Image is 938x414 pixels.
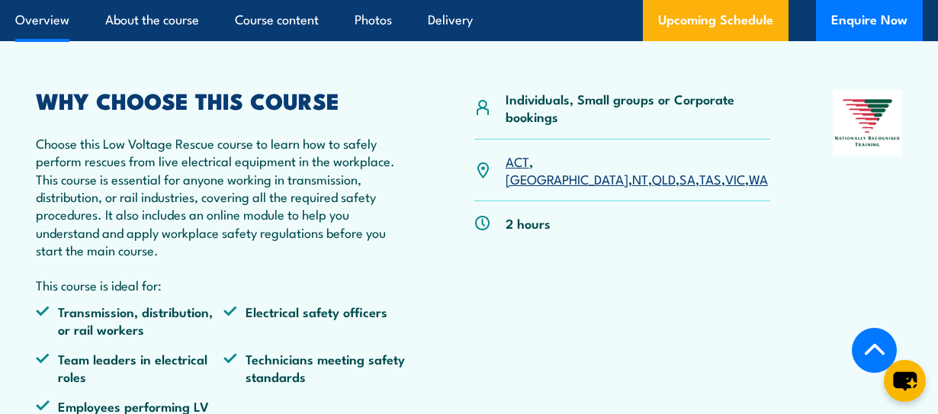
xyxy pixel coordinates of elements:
p: 2 hours [506,214,551,232]
li: Technicians meeting safety standards [223,350,411,386]
p: This course is ideal for: [36,276,412,294]
img: Nationally Recognised Training logo. [833,90,902,156]
p: Individuals, Small groups or Corporate bookings [506,90,770,126]
p: , , , , , , , [506,152,770,188]
a: [GEOGRAPHIC_DATA] [506,169,628,188]
li: Electrical safety officers [223,303,411,339]
a: QLD [652,169,676,188]
h2: WHY CHOOSE THIS COURSE [36,90,412,110]
p: Choose this Low Voltage Rescue course to learn how to safely perform rescues from live electrical... [36,134,412,259]
a: NT [632,169,648,188]
a: TAS [699,169,721,188]
a: VIC [725,169,745,188]
button: chat-button [884,360,926,402]
a: WA [749,169,768,188]
a: SA [679,169,695,188]
li: Team leaders in electrical roles [36,350,223,386]
li: Transmission, distribution, or rail workers [36,303,223,339]
a: ACT [506,152,529,170]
